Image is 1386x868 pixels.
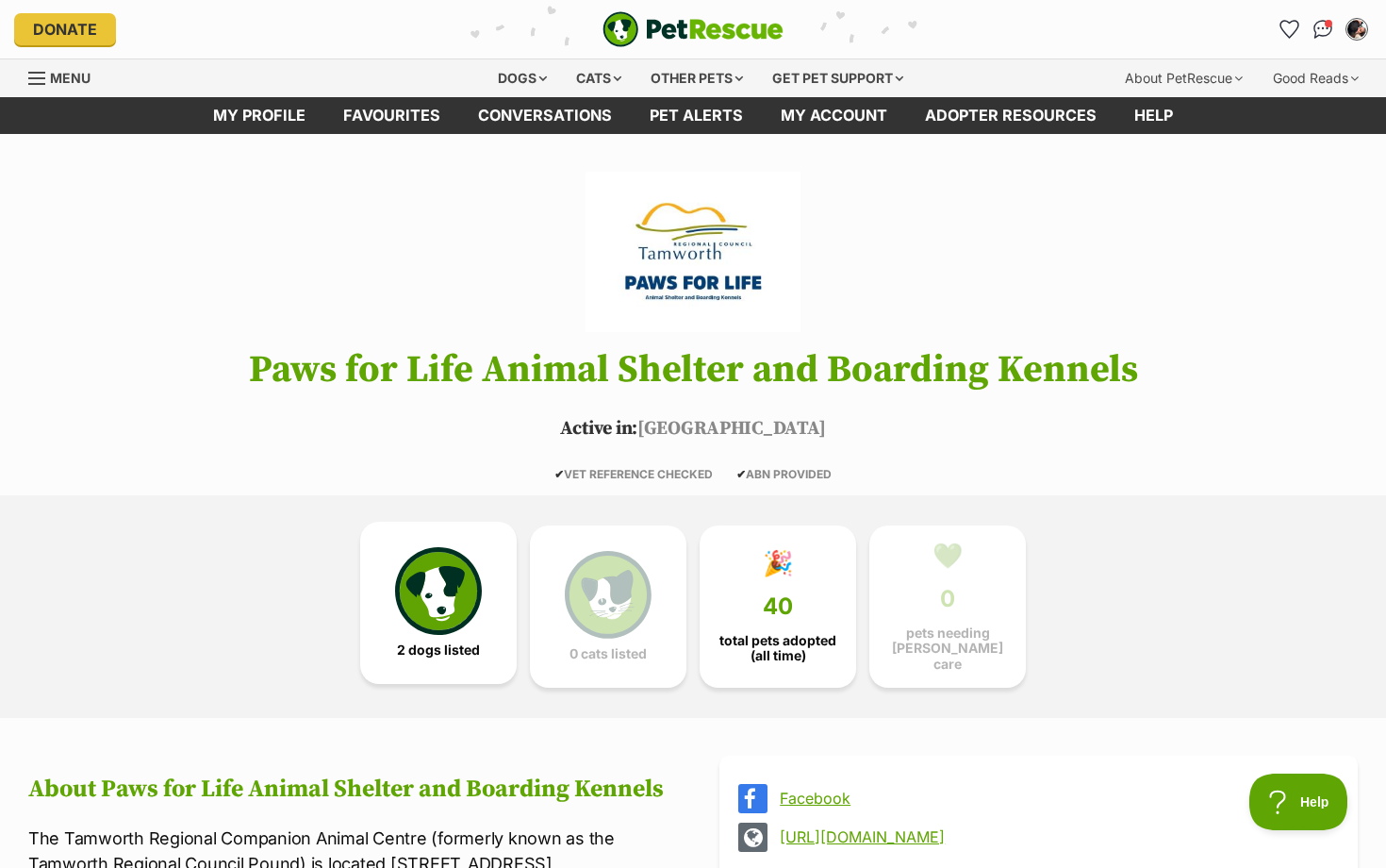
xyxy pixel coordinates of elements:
h2: About Paws for Life Animal Shelter and Boarding Kennels [28,776,667,804]
span: pets needing [PERSON_NAME] care [885,626,1010,671]
div: 💚 [932,542,963,570]
icon: ✔ [554,467,564,481]
span: Menu [50,70,91,86]
img: Paws for Life Animal Shelter and Boarding Kennels [586,172,800,332]
a: conversations [459,97,631,134]
div: Good Reads [1260,59,1372,97]
span: Active in: [560,417,637,441]
div: About PetRescue [1112,59,1256,97]
a: Pet alerts [631,97,762,134]
div: 🎉 [763,549,793,577]
span: 0 [940,586,955,612]
span: 2 dogs listed [397,643,480,658]
a: 2 dogs listed [360,522,517,684]
div: Other pets [637,59,756,97]
img: logo-e224e6f780fb5917bec1dbf3a21bbac754714ae5b6737aabdf751b685950b380.svg [602,11,784,47]
div: Get pet support [759,59,916,97]
a: My profile [194,97,324,134]
img: Tamaya Richards profile pic [1347,20,1366,39]
icon: ✔ [736,467,746,481]
a: Conversations [1308,14,1338,44]
button: My account [1342,14,1372,44]
a: My account [762,97,906,134]
span: VET REFERENCE CHECKED [554,467,713,481]
a: Favourites [1274,14,1304,44]
a: Facebook [780,790,1331,807]
a: Favourites [324,97,459,134]
a: 0 cats listed [530,526,686,688]
span: total pets adopted (all time) [716,633,840,663]
a: [URL][DOMAIN_NAME] [780,828,1331,845]
span: 40 [763,593,793,620]
div: Dogs [485,59,560,97]
a: 💚 0 pets needing [PERSON_NAME] care [869,526,1026,688]
img: petrescue-icon-eee76f85a60ef55c4a1927667547b313a7c0e82042636edf73dce9c88f694885.svg [395,547,482,634]
img: cat-icon-068c71abf8fe30c970a85cd354bc8e23425d12f6e8612795f06af48be43a487a.svg [565,551,652,638]
a: Help [1115,97,1192,134]
div: Cats [563,59,635,97]
a: Donate [14,13,116,45]
a: Adopter resources [906,97,1115,134]
ul: Account quick links [1274,14,1372,44]
iframe: Help Scout Beacon - Open [1249,774,1348,830]
a: PetRescue [602,11,784,47]
a: 🎉 40 total pets adopted (all time) [700,526,856,688]
span: ABN PROVIDED [736,467,832,481]
img: chat-41dd97257d64d25036548639549fe6c8038ab92f7586957e7f3b1b290dea8141.svg [1313,20,1333,39]
a: Menu [28,59,104,93]
span: 0 cats listed [569,646,647,661]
